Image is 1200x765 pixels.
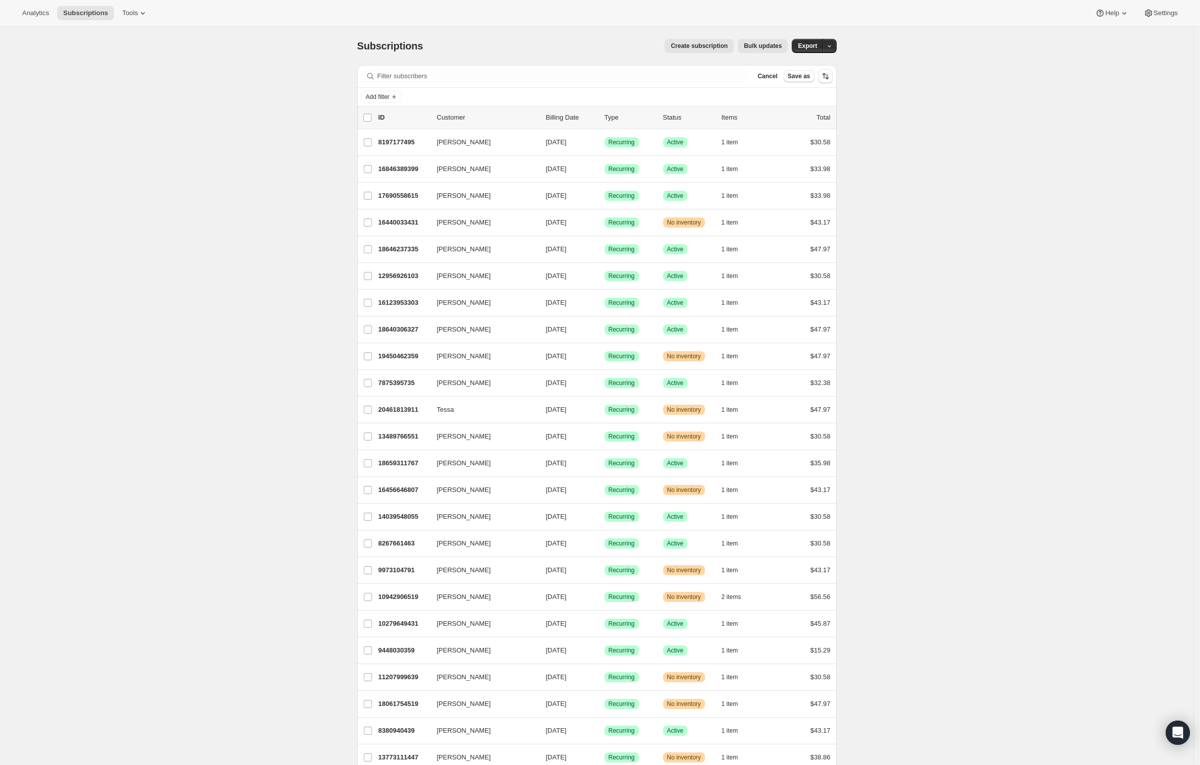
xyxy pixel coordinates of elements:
[431,509,532,525] button: [PERSON_NAME]
[378,752,429,762] p: 13773111447
[378,592,429,602] p: 10942906519
[378,215,831,230] div: 16440033431[PERSON_NAME][DATE]SuccessRecurringWarningNo inventory1 item$43.17
[667,593,701,601] span: No inventory
[667,406,701,414] span: No inventory
[378,670,831,684] div: 11207999639[PERSON_NAME][DATE]SuccessRecurringWarningNo inventory1 item$30.58
[722,113,772,123] div: Items
[810,539,831,547] span: $30.58
[122,9,138,17] span: Tools
[722,563,749,577] button: 1 item
[546,352,567,360] span: [DATE]
[437,164,491,174] span: [PERSON_NAME]
[810,459,831,467] span: $35.98
[378,405,429,415] p: 20461813911
[738,39,788,53] button: Bulk updates
[810,566,831,574] span: $43.17
[378,296,831,310] div: 16123953303[PERSON_NAME][DATE]SuccessRecurringSuccessActive1 item$43.17
[546,593,567,600] span: [DATE]
[546,379,567,387] span: [DATE]
[722,593,741,601] span: 2 items
[378,113,429,123] p: ID
[667,646,684,654] span: Active
[667,272,684,280] span: Active
[546,673,567,681] span: [DATE]
[722,376,749,390] button: 1 item
[722,403,749,417] button: 1 item
[431,455,532,471] button: [PERSON_NAME]
[378,697,831,711] div: 18061754519[PERSON_NAME][DATE]SuccessRecurringWarningNo inventory1 item$47.97
[609,727,635,735] span: Recurring
[667,673,701,681] span: No inventory
[609,673,635,681] span: Recurring
[667,432,701,441] span: No inventory
[609,406,635,414] span: Recurring
[609,486,635,494] span: Recurring
[722,483,749,497] button: 1 item
[366,93,390,101] span: Add filter
[378,244,429,254] p: 18646237335
[546,432,567,440] span: [DATE]
[546,459,567,467] span: [DATE]
[744,42,782,50] span: Bulk updates
[722,269,749,283] button: 1 item
[431,161,532,177] button: [PERSON_NAME]
[378,538,429,549] p: 8267661463
[431,268,532,284] button: [PERSON_NAME]
[609,646,635,654] span: Recurring
[378,643,831,658] div: 9448030359[PERSON_NAME][DATE]SuccessRecurringSuccessActive1 item$15.29
[546,539,567,547] span: [DATE]
[667,566,701,574] span: No inventory
[810,218,831,226] span: $43.17
[378,431,429,442] p: 13489766551
[1166,721,1190,745] div: Open Intercom Messenger
[378,672,429,682] p: 11207999639
[792,39,823,53] button: Export
[609,539,635,548] span: Recurring
[377,69,748,83] input: Filter subscribers
[546,646,567,654] span: [DATE]
[437,351,491,361] span: [PERSON_NAME]
[722,296,749,310] button: 1 item
[546,700,567,707] span: [DATE]
[722,242,749,256] button: 1 item
[753,70,781,82] button: Cancel
[546,272,567,280] span: [DATE]
[810,192,831,199] span: $33.98
[378,510,831,524] div: 14039548055[PERSON_NAME][DATE]SuccessRecurringSuccessActive1 item$30.58
[810,620,831,627] span: $45.87
[722,486,738,494] span: 1 item
[722,245,738,253] span: 1 item
[1089,6,1135,20] button: Help
[722,536,749,551] button: 1 item
[722,272,738,280] span: 1 item
[546,138,567,146] span: [DATE]
[1154,9,1178,17] span: Settings
[431,562,532,578] button: [PERSON_NAME]
[22,9,49,17] span: Analytics
[437,191,491,201] span: [PERSON_NAME]
[722,322,749,337] button: 1 item
[546,165,567,173] span: [DATE]
[378,563,831,577] div: 9973104791[PERSON_NAME][DATE]SuccessRecurringWarningNo inventory1 item$43.17
[431,214,532,231] button: [PERSON_NAME]
[609,165,635,173] span: Recurring
[722,620,738,628] span: 1 item
[378,403,831,417] div: 20461813911Tessa[DATE]SuccessRecurringWarningNo inventory1 item$47.97
[546,513,567,520] span: [DATE]
[667,700,701,708] span: No inventory
[437,565,491,575] span: [PERSON_NAME]
[378,217,429,228] p: 16440033431
[816,113,830,123] p: Total
[722,670,749,684] button: 1 item
[378,242,831,256] div: 18646237335[PERSON_NAME][DATE]SuccessRecurringSuccessActive1 item$47.97
[667,486,701,494] span: No inventory
[722,325,738,334] span: 1 item
[667,192,684,200] span: Active
[437,113,538,123] p: Customer
[722,218,738,227] span: 1 item
[722,617,749,631] button: 1 item
[437,217,491,228] span: [PERSON_NAME]
[722,727,738,735] span: 1 item
[722,406,738,414] span: 1 item
[378,322,831,337] div: 18640306327[PERSON_NAME][DATE]SuccessRecurringSuccessActive1 item$47.97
